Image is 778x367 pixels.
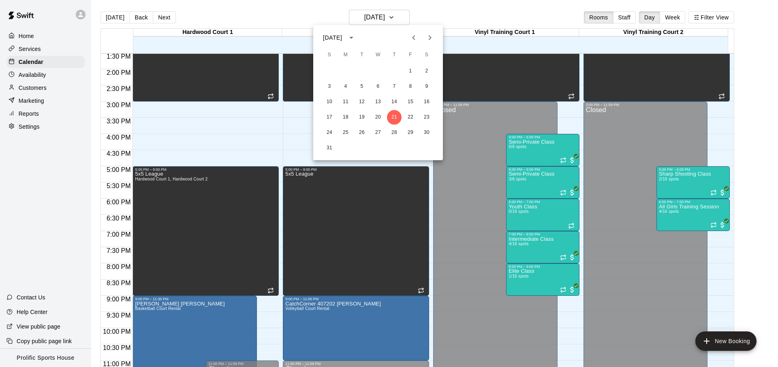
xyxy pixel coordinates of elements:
button: 29 [403,125,418,140]
button: 18 [338,110,353,125]
button: 20 [371,110,385,125]
button: 15 [403,95,418,109]
button: 27 [371,125,385,140]
button: 14 [387,95,402,109]
button: 9 [419,79,434,94]
button: 16 [419,95,434,109]
button: 28 [387,125,402,140]
button: 22 [403,110,418,125]
button: 21 [387,110,402,125]
button: 31 [322,141,337,155]
button: 26 [355,125,369,140]
button: 10 [322,95,337,109]
button: 1 [403,64,418,78]
span: Friday [403,47,418,63]
span: Tuesday [355,47,369,63]
button: Previous month [406,30,422,46]
button: 11 [338,95,353,109]
button: 12 [355,95,369,109]
button: 24 [322,125,337,140]
span: Wednesday [371,47,385,63]
button: 25 [338,125,353,140]
button: 6 [371,79,385,94]
button: 17 [322,110,337,125]
div: [DATE] [323,34,342,42]
button: 19 [355,110,369,125]
button: 23 [419,110,434,125]
button: 30 [419,125,434,140]
button: 7 [387,79,402,94]
button: calendar view is open, switch to year view [344,31,358,45]
button: 8 [403,79,418,94]
button: 4 [338,79,353,94]
span: Thursday [387,47,402,63]
span: Sunday [322,47,337,63]
button: 5 [355,79,369,94]
span: Monday [338,47,353,63]
button: 3 [322,79,337,94]
button: 2 [419,64,434,78]
button: Next month [422,30,438,46]
button: 13 [371,95,385,109]
span: Saturday [419,47,434,63]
